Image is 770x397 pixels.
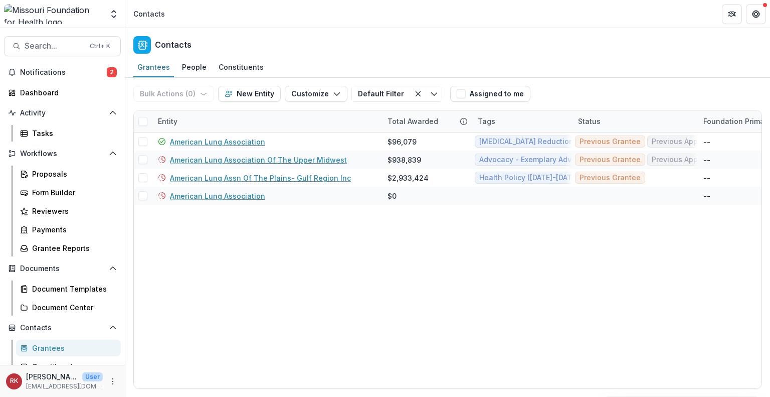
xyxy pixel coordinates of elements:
[26,382,103,391] p: [EMAIL_ADDRESS][DOMAIN_NAME]
[580,174,641,182] span: Previous Grantee
[16,340,121,356] a: Grantees
[381,116,444,126] div: Total Awarded
[16,358,121,375] a: Constituents
[16,240,121,256] a: Grantee Reports
[107,67,117,77] span: 2
[703,191,710,201] div: --
[472,110,572,132] div: Tags
[410,86,426,102] button: Clear filter
[472,116,501,126] div: Tags
[16,184,121,201] a: Form Builder
[703,155,710,165] div: --
[32,284,113,294] div: Document Templates
[722,4,742,24] button: Partners
[32,128,113,139] div: Tasks
[26,371,78,382] p: [PERSON_NAME]
[4,105,121,121] button: Open Activity
[170,173,351,183] a: American Lung Assn Of The Plains- Gulf Region Inc
[107,375,119,387] button: More
[388,191,397,201] div: $0
[4,36,121,56] button: Search...
[20,324,105,332] span: Contacts
[133,9,165,19] div: Contacts
[426,86,442,102] button: Toggle menu
[32,169,113,179] div: Proposals
[20,109,105,117] span: Activity
[4,4,103,24] img: Missouri Foundation for Health logo
[4,260,121,277] button: Open Documents
[152,110,381,132] div: Entity
[20,68,107,77] span: Notifications
[16,281,121,297] a: Document Templates
[82,372,103,381] p: User
[16,203,121,219] a: Reviewers
[155,40,191,50] h2: Contacts
[133,58,174,77] a: Grantees
[16,221,121,238] a: Payments
[32,361,113,372] div: Constituents
[4,64,121,80] button: Notifications2
[285,86,347,102] button: Customize
[580,138,641,146] span: Previous Grantee
[170,137,265,147] a: American Lung Association
[4,84,121,101] a: Dashboard
[703,173,710,183] div: --
[32,187,113,198] div: Form Builder
[215,58,268,77] a: Constituents
[479,174,766,182] span: Health Policy ([DATE]-[DATE]) - GSA General Support for Advocacy ([DATE]-[DATE])
[16,299,121,316] a: Document Center
[170,191,265,201] a: American Lung Association
[652,138,717,146] span: Previous Applicant
[25,41,84,51] span: Search...
[178,58,211,77] a: People
[32,224,113,235] div: Payments
[450,86,530,102] button: Assigned to me
[388,137,417,147] div: $96,079
[218,86,281,102] button: New Entity
[652,156,717,164] span: Previous Applicant
[133,60,174,74] div: Grantees
[388,173,429,183] div: $2,933,424
[572,110,697,132] div: Status
[381,110,472,132] div: Total Awarded
[32,302,113,313] div: Document Center
[4,320,121,336] button: Open Contacts
[32,343,113,353] div: Grantees
[107,4,121,24] button: Open entity switcher
[88,41,112,52] div: Ctrl + K
[129,7,169,21] nav: breadcrumb
[572,116,607,126] div: Status
[170,155,347,165] a: American Lung Association Of The Upper Midwest
[703,137,710,147] div: --
[16,125,121,142] a: Tasks
[746,4,766,24] button: Get Help
[4,146,121,162] button: Open Workflows
[133,86,214,102] button: Bulk Actions (0)
[178,60,211,74] div: People
[10,378,18,384] div: Renee Klann
[388,155,421,165] div: $938,839
[20,150,105,158] span: Workflows
[20,87,113,98] div: Dashboard
[32,206,113,216] div: Reviewers
[16,166,121,182] a: Proposals
[32,243,113,253] div: Grantee Reports
[580,156,641,164] span: Previous Grantee
[215,60,268,74] div: Constituents
[479,156,651,164] span: Advocacy - Exemplary Advocates ([DATE]-[DATE])
[152,116,183,126] div: Entity
[351,86,410,102] button: Default Filter
[20,264,105,273] span: Documents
